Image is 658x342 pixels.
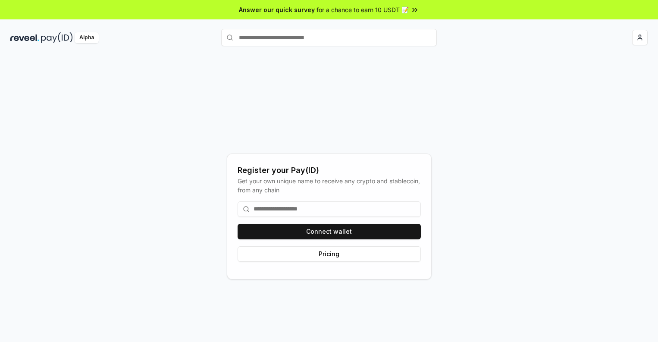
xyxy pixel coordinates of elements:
div: Get your own unique name to receive any crypto and stablecoin, from any chain [238,176,421,195]
span: Answer our quick survey [239,5,315,14]
div: Register your Pay(ID) [238,164,421,176]
button: Connect wallet [238,224,421,239]
span: for a chance to earn 10 USDT 📝 [316,5,409,14]
img: reveel_dark [10,32,39,43]
div: Alpha [75,32,99,43]
button: Pricing [238,246,421,262]
img: pay_id [41,32,73,43]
